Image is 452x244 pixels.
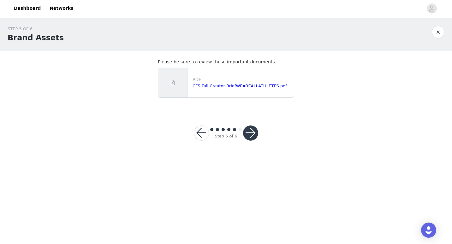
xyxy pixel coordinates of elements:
div: STEP 5 OF 6 [8,26,64,32]
a: Networks [46,1,77,15]
div: avatar [429,3,435,14]
h4: Please be sure to review these important documents. [158,59,294,65]
div: Open Intercom Messenger [421,223,436,238]
a: CFS Fall Creator BriefWEAREALLATHLETES.pdf [193,84,287,88]
p: PDF [193,76,291,83]
h1: Brand Assets [8,32,64,44]
div: Step 5 of 6 [215,133,237,139]
a: Dashboard [10,1,45,15]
